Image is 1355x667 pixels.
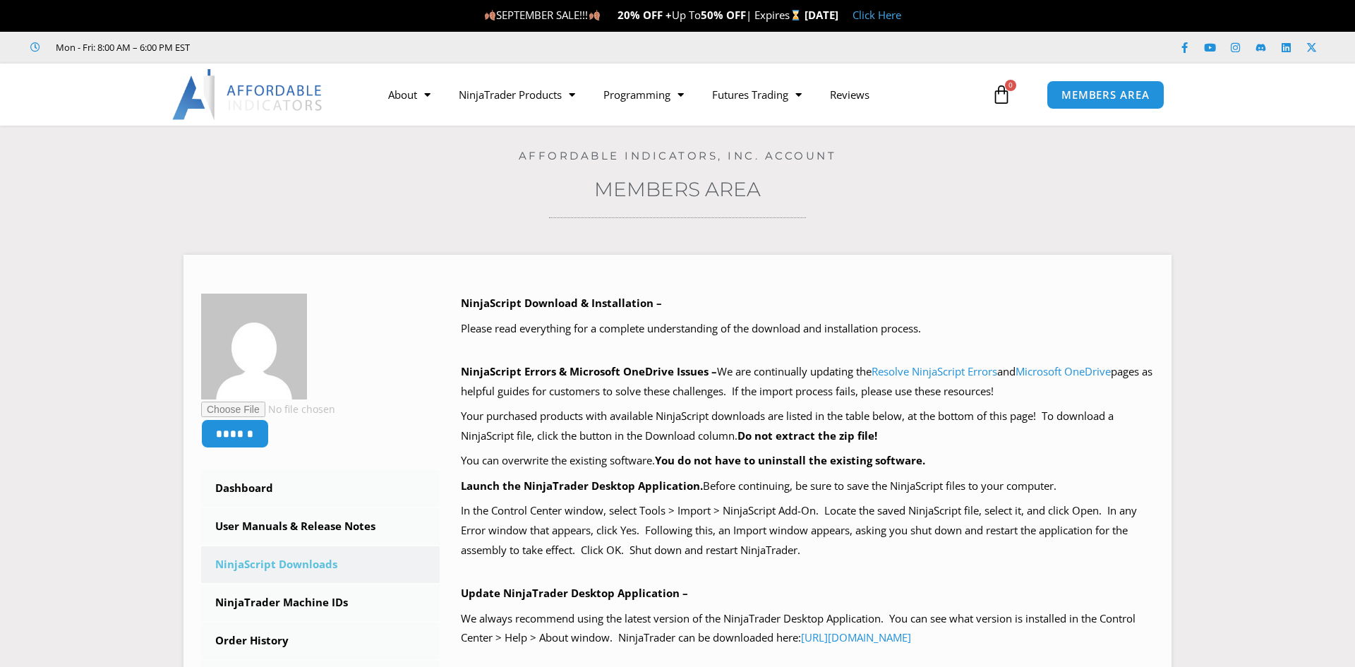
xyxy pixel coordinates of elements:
[172,69,324,120] img: LogoAI | Affordable Indicators – NinjaTrader
[484,8,804,22] span: SEPTEMBER SALE!!! Up To | Expires
[701,8,746,22] strong: 50% OFF
[461,407,1155,446] p: Your purchased products with available NinjaScript downloads are listed in the table below, at th...
[801,630,911,644] a: [URL][DOMAIN_NAME]
[594,177,761,201] a: Members Area
[461,362,1155,402] p: We are continually updating the and pages as helpful guides for customers to solve these challeng...
[201,546,440,583] a: NinjaScript Downloads
[374,78,988,111] nav: Menu
[461,479,703,493] b: Launch the NinjaTrader Desktop Application.
[461,451,1155,471] p: You can overwrite the existing software.
[201,508,440,545] a: User Manuals & Release Notes
[872,364,997,378] a: Resolve NinjaScript Errors
[655,453,925,467] b: You do not have to uninstall the existing software.
[853,8,901,22] a: Click Here
[519,149,837,162] a: Affordable Indicators, Inc. Account
[589,78,698,111] a: Programming
[445,78,589,111] a: NinjaTrader Products
[461,296,662,310] b: NinjaScript Download & Installation –
[461,609,1155,649] p: We always recommend using the latest version of the NinjaTrader Desktop Application. You can see ...
[201,294,307,399] img: 0367a49c053b6ea4b711b46fcfd05649881ede5ecd33bc3b2c913b862b4f3338
[201,623,440,659] a: Order History
[461,364,717,378] b: NinjaScript Errors & Microsoft OneDrive Issues –
[201,584,440,621] a: NinjaTrader Machine IDs
[1005,80,1016,91] span: 0
[805,8,838,22] strong: [DATE]
[485,10,495,20] img: 🍂
[1061,90,1150,100] span: MEMBERS AREA
[461,476,1155,496] p: Before continuing, be sure to save the NinjaScript files to your computer.
[210,40,421,54] iframe: Customer reviews powered by Trustpilot
[52,39,190,56] span: Mon - Fri: 8:00 AM – 6:00 PM EST
[618,8,672,22] strong: 20% OFF +
[1047,80,1164,109] a: MEMBERS AREA
[589,10,600,20] img: 🍂
[970,74,1032,115] a: 0
[1016,364,1111,378] a: Microsoft OneDrive
[461,501,1155,560] p: In the Control Center window, select Tools > Import > NinjaScript Add-On. Locate the saved NinjaS...
[816,78,884,111] a: Reviews
[201,470,440,507] a: Dashboard
[461,319,1155,339] p: Please read everything for a complete understanding of the download and installation process.
[737,428,877,443] b: Do not extract the zip file!
[790,10,801,20] img: ⌛
[461,586,688,600] b: Update NinjaTrader Desktop Application –
[698,78,816,111] a: Futures Trading
[374,78,445,111] a: About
